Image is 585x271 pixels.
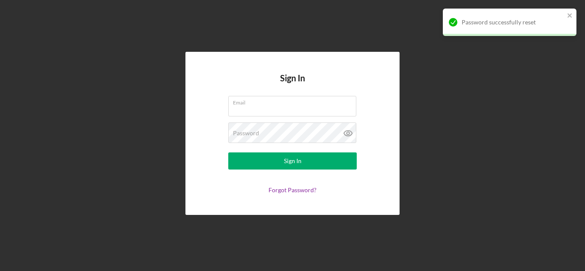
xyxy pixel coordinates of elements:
[228,152,357,170] button: Sign In
[462,19,564,26] div: Password successfully reset
[280,73,305,96] h4: Sign In
[269,186,316,194] a: Forgot Password?
[233,130,259,137] label: Password
[284,152,301,170] div: Sign In
[233,96,356,106] label: Email
[567,12,573,20] button: close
